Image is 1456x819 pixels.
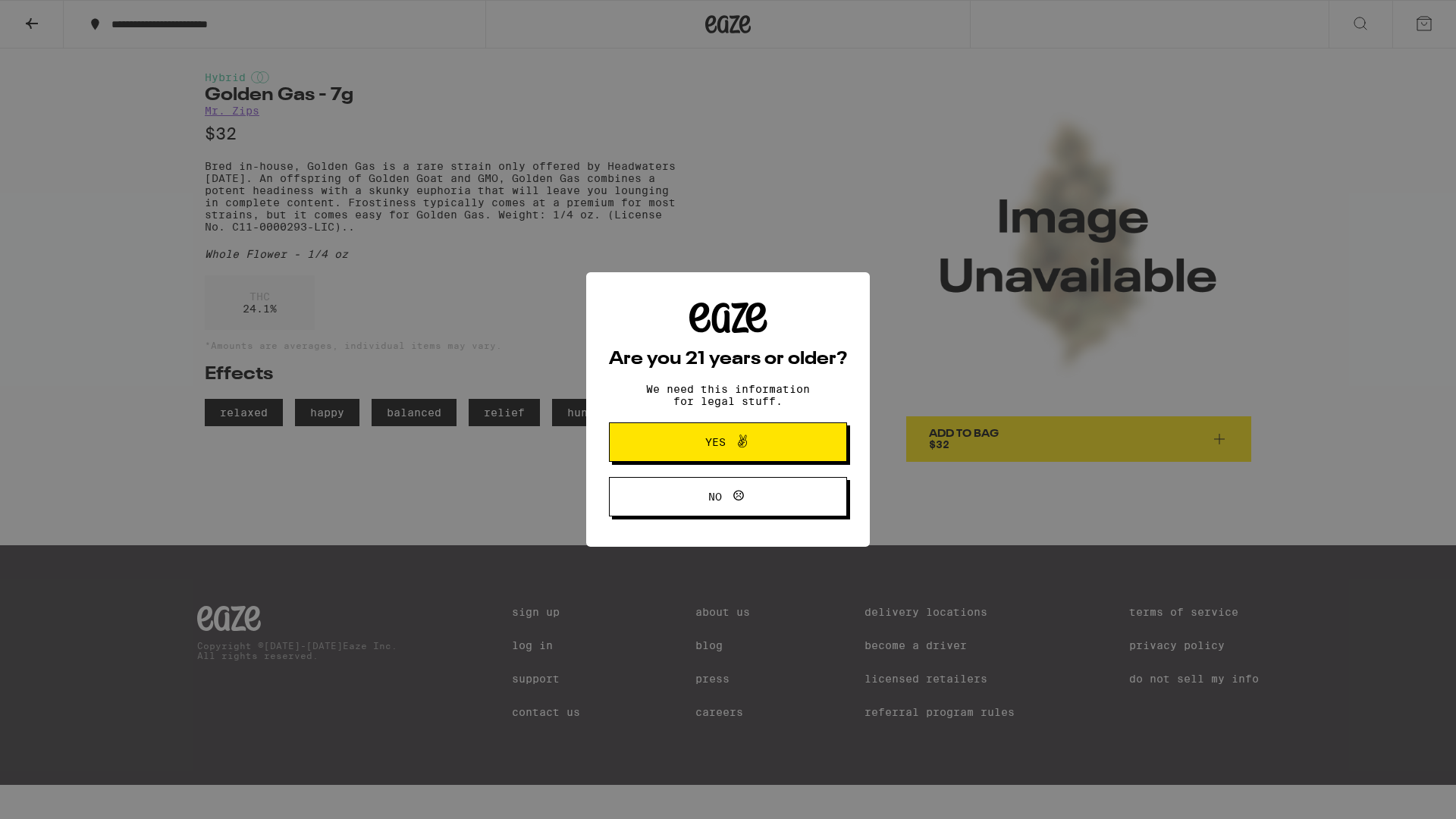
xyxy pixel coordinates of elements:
h2: Are you 21 years or older? [609,350,847,369]
span: No [708,491,722,502]
p: We need this information for legal stuff. [633,383,823,407]
button: No [609,477,847,516]
button: Yes [609,422,847,462]
span: Yes [705,437,726,447]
